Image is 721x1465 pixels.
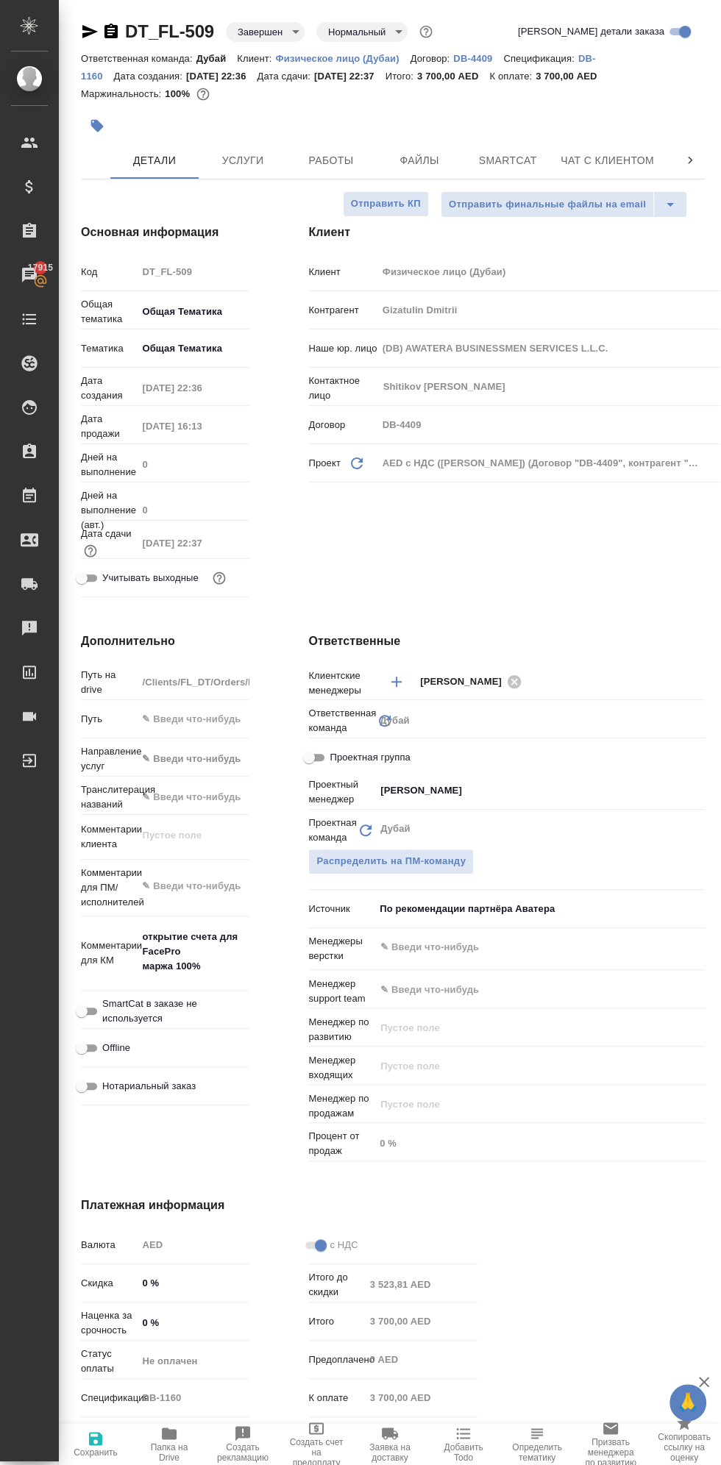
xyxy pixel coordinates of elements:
p: Дубай [196,53,238,64]
span: Добавить Todo [436,1442,491,1463]
h4: Ответственные [308,632,705,650]
div: Общая Тематика [137,336,270,361]
button: Призвать менеджера по развитию [574,1424,647,1465]
input: Пустое поле [379,1095,670,1113]
p: Дней на выполнение (авт.) [81,488,137,532]
p: Менеджер по продажам [308,1091,374,1121]
input: Пустое поле [137,416,249,437]
p: Дата сдачи: [257,71,314,82]
p: [DATE] 22:36 [186,71,257,82]
button: Выбери, если сб и вс нужно считать рабочими днями для выполнения заказа. [210,568,229,588]
span: 17915 [19,260,62,275]
p: 3 700,00 AED [417,71,489,82]
textarea: открытие счета для FacePro маржа 100% [137,924,249,979]
div: ✎ Введи что-нибудь [142,752,252,766]
div: Завершен [226,22,305,42]
input: Пустое поле [365,1275,477,1296]
p: Процент от продаж [308,1129,374,1158]
input: ✎ Введи что-нибудь [137,708,249,730]
h4: Платежная информация [81,1197,477,1214]
button: Добавить тэг [81,110,113,142]
p: Тематика [81,341,137,356]
button: Open [697,789,700,792]
button: Определить тематику [500,1424,574,1465]
p: Клиент: [237,53,275,64]
div: Не оплачен [137,1349,270,1374]
p: Проектная команда [308,816,356,845]
button: Скопировать ссылку [102,23,120,40]
button: Распределить на ПМ-команду [308,849,474,874]
button: Добавить менеджера [379,664,414,699]
p: Спецификация [81,1391,137,1405]
input: Пустое поле [379,1019,670,1036]
input: Пустое поле [365,1387,477,1408]
p: Спецификация: [503,53,578,64]
p: Направление услуг [81,744,137,774]
h4: Дополнительно [81,632,249,650]
input: Пустое поле [137,532,249,554]
p: Наценка за срочность [81,1308,137,1338]
p: Ответственная команда: [81,53,196,64]
input: Пустое поле [137,377,249,399]
p: Скидка [81,1276,137,1291]
p: DB-4409 [453,53,503,64]
span: Создать рекламацию [215,1442,271,1463]
span: Нотариальный заказ [102,1079,196,1094]
span: Детали [119,152,190,170]
p: Комментарии клиента [81,822,137,852]
div: AED c НДС ([PERSON_NAME]) (Договор "DB-4409", контрагент "Gizatulin Dmitrii") [377,451,720,476]
p: Дата создания: [113,71,185,82]
p: Дата создания [81,374,137,403]
button: 12.00 AED; [193,85,213,104]
a: 17915 [4,257,55,293]
span: Offline [102,1041,130,1055]
span: Отправить КП [351,196,421,213]
button: Отправить КП [343,191,429,217]
p: К оплате [308,1391,364,1405]
span: [PERSON_NAME] [420,674,511,689]
p: Предоплачено [308,1352,364,1367]
div: По рекомендации партнёра Аватера [374,897,705,922]
button: Отправить финальные файлы на email [441,191,654,218]
button: Папка на Drive [132,1424,206,1465]
p: Итого до скидки [308,1270,364,1300]
div: [PERSON_NAME] [420,672,526,691]
span: Определить тематику [509,1442,565,1463]
input: ✎ Введи что-нибудь [137,1313,249,1334]
span: Отправить финальные файлы на email [449,196,646,213]
button: Заявка на доставку [353,1424,427,1465]
span: Проектная группа [330,750,410,765]
p: Менеджер по развитию [308,1015,374,1044]
p: Менеджер support team [308,977,374,1006]
button: 🙏 [669,1384,706,1421]
p: Менеджер входящих [308,1053,374,1083]
button: Доп статусы указывают на важность/срочность заказа [416,22,436,41]
span: Сохранить [74,1447,118,1458]
p: Комментарии для ПМ/исполнителей [81,866,137,910]
input: Пустое поле [137,1387,249,1408]
p: Физическое лицо (Дубаи) [276,53,411,64]
p: Проект [308,456,341,471]
input: ✎ Введи что-нибудь [379,980,651,998]
div: ✎ Введи что-нибудь [137,746,270,771]
p: Наше юр. лицо [308,341,377,356]
p: Ответственная команда [308,706,376,735]
span: Файлы [384,152,455,170]
span: 🙏 [675,1387,700,1418]
span: SmartCat в заказе не используется [102,997,238,1026]
p: Итого [308,1314,364,1329]
input: Пустое поле [137,454,249,475]
p: Код [81,265,137,279]
input: Пустое поле [379,1057,670,1074]
span: Услуги [207,152,278,170]
p: Путь [81,712,137,727]
a: DT_FL-509 [125,21,214,41]
input: Пустое поле [365,1311,477,1332]
h4: Основная информация [81,224,249,241]
p: Комментарии для КМ [81,938,137,968]
input: Пустое поле [137,261,249,282]
div: AED [137,1233,270,1258]
button: Сохранить [59,1424,132,1465]
span: Smartcat [472,152,543,170]
p: 100% [165,88,193,99]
